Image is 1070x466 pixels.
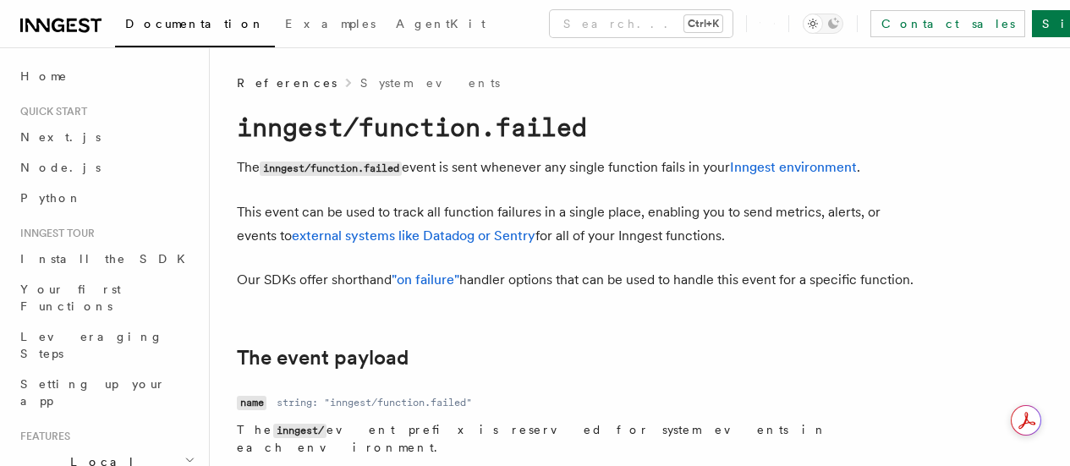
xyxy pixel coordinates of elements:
[237,74,337,91] span: References
[237,396,266,410] code: name
[260,162,402,176] code: inngest/function.failed
[273,424,326,438] code: inngest/
[20,377,166,408] span: Setting up your app
[20,330,163,360] span: Leveraging Steps
[14,369,199,416] a: Setting up your app
[292,228,535,244] a: external systems like Datadog or Sentry
[684,15,722,32] kbd: Ctrl+K
[14,183,199,213] a: Python
[275,5,386,46] a: Examples
[125,17,265,30] span: Documentation
[277,396,472,409] dd: string: "inngest/function.failed"
[386,5,496,46] a: AgentKit
[360,74,500,91] a: System events
[20,282,121,313] span: Your first Functions
[115,5,275,47] a: Documentation
[14,61,199,91] a: Home
[237,156,914,180] p: The event is sent whenever any single function fails in your .
[14,105,87,118] span: Quick start
[237,346,409,370] a: The event payload
[20,130,101,144] span: Next.js
[20,191,82,205] span: Python
[870,10,1025,37] a: Contact sales
[392,271,459,288] a: "on failure"
[14,274,199,321] a: Your first Functions
[396,17,486,30] span: AgentKit
[730,159,857,175] a: Inngest environment
[14,122,199,152] a: Next.js
[20,252,195,266] span: Install the SDK
[14,430,70,443] span: Features
[14,321,199,369] a: Leveraging Steps
[14,152,199,183] a: Node.js
[20,68,68,85] span: Home
[237,421,886,456] p: The event prefix is reserved for system events in each environment.
[20,161,101,174] span: Node.js
[285,17,376,30] span: Examples
[14,244,199,274] a: Install the SDK
[237,112,587,142] code: inngest/function.failed
[237,200,914,248] p: This event can be used to track all function failures in a single place, enabling you to send met...
[237,268,914,292] p: Our SDKs offer shorthand handler options that can be used to handle this event for a specific fun...
[803,14,843,34] button: Toggle dark mode
[550,10,733,37] button: Search...Ctrl+K
[14,227,95,240] span: Inngest tour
